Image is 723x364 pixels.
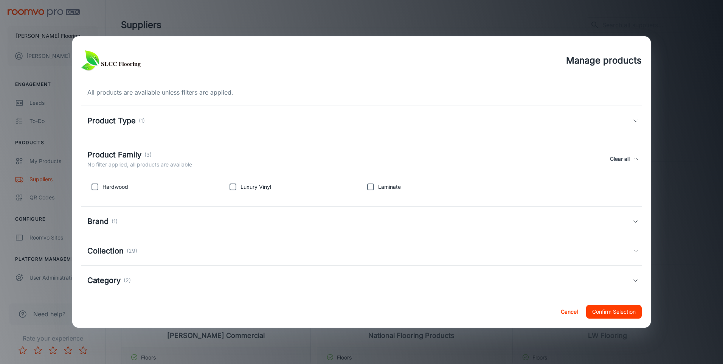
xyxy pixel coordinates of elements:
p: (29) [127,247,137,255]
h5: Category [87,275,121,286]
h4: Manage products [566,54,642,67]
img: vendor_logo_square_en-us.png [81,45,149,76]
p: (1) [139,117,145,125]
div: Product Type(1) [81,106,642,135]
div: Product Family(3)No filter applied, all products are availableClear all [81,142,642,176]
div: Collection(29) [81,236,642,266]
p: No filter applied, all products are available [87,160,192,169]
div: All products are available unless filters are applied. [81,88,642,97]
h5: Collection [87,245,124,257]
p: Laminate [378,183,401,191]
button: Cancel [557,305,582,319]
button: Confirm Selection [586,305,642,319]
div: Brand(1) [81,207,642,236]
p: (3) [144,151,152,159]
p: (1) [112,217,118,226]
button: Clear all [607,149,633,169]
p: (2) [124,276,131,285]
p: Luxury Vinyl [240,183,271,191]
h5: Brand [87,216,109,227]
div: Category(2) [81,266,642,295]
h5: Product Family [87,149,141,160]
h5: Product Type [87,115,136,126]
p: Hardwood [102,183,128,191]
